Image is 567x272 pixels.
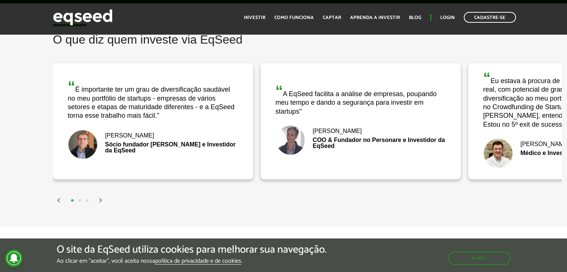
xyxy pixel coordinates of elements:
button: 2 of 2 [76,197,84,205]
a: Investir [244,15,265,20]
a: Cadastre-se [464,12,516,23]
img: arrow%20right.svg [98,198,103,202]
a: Login [440,15,455,20]
span: “ [68,78,75,95]
h5: O site da EqSeed utiliza cookies para melhorar sua navegação. [57,244,327,256]
a: Como funciona [274,15,314,20]
img: EqSeed [53,7,113,27]
img: Bruno Rodrigues [275,125,305,155]
a: política de privacidade e de cookies [155,258,241,265]
span: “ [483,70,491,86]
div: Sócio fundador [PERSON_NAME] e Investidor da EqSeed [68,142,238,154]
button: Aceitar [448,252,510,265]
a: Captar [323,15,341,20]
a: Blog [409,15,421,20]
span: “ [275,83,283,99]
div: [PERSON_NAME] [275,128,446,134]
a: Aprenda a investir [350,15,400,20]
div: [PERSON_NAME] [68,133,238,139]
button: 3 of 2 [84,197,91,205]
div: É importante ter um grau de diversificação saudável no meu portfólio de startups - empresas de vá... [68,79,238,120]
img: Fernando De Marco [483,138,513,168]
button: 1 of 2 [69,197,76,205]
p: Ao clicar em "aceitar", você aceita nossa . [57,257,327,265]
h2: O que diz quem investe via EqSeed [53,33,561,57]
div: COO & Fundador no Personare e Investidor da EqSeed [275,137,446,149]
img: arrow%20left.svg [57,198,61,202]
div: A EqSeed facilita a análise de empresas, poupando meu tempo e dando a segurança para investir em ... [275,83,446,116]
img: Nick Johnston [68,130,98,159]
